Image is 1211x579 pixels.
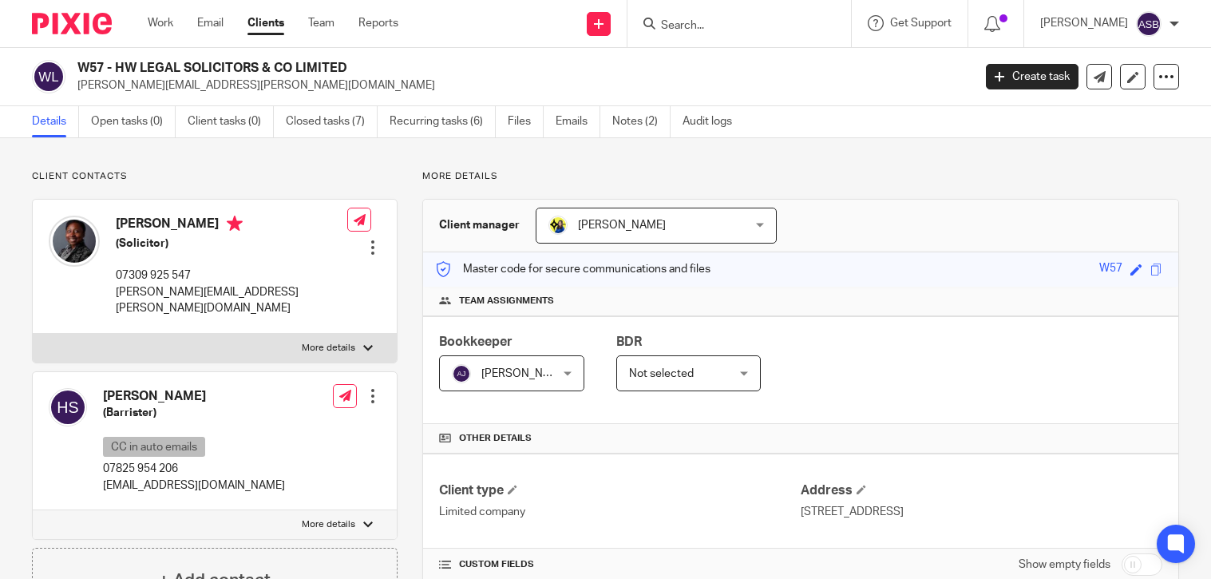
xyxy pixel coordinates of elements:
span: [PERSON_NAME] [481,368,569,379]
h4: Address [801,482,1162,499]
a: Closed tasks (7) [286,106,378,137]
div: W57 [1099,260,1122,279]
span: Bookkeeper [439,335,512,348]
span: Get Support [890,18,952,29]
img: Bobo-Starbridge%201.jpg [548,216,568,235]
h4: CUSTOM FIELDS [439,558,801,571]
p: 07309 925 547 [116,268,347,284]
span: Other details [459,432,532,445]
span: Team assignments [459,295,554,307]
a: Create task [986,64,1078,89]
p: [EMAIL_ADDRESS][DOMAIN_NAME] [103,478,285,494]
p: Master code for secure communications and files [435,261,710,277]
h4: [PERSON_NAME] [103,388,285,405]
a: Audit logs [683,106,744,137]
h3: Client manager [439,217,520,233]
img: Pixie [32,13,112,34]
p: CC in auto emails [103,437,205,457]
p: [PERSON_NAME] [1040,15,1128,31]
a: Recurring tasks (6) [390,106,496,137]
p: More details [422,170,1179,183]
a: Notes (2) [612,106,671,137]
img: svg%3E [49,388,87,426]
span: [PERSON_NAME] [578,220,666,231]
p: More details [302,518,355,531]
i: Primary [227,216,243,232]
p: [STREET_ADDRESS] [801,504,1162,520]
a: Emails [556,106,600,137]
span: BDR [616,335,642,348]
a: Details [32,106,79,137]
p: More details [302,342,355,355]
a: Client tasks (0) [188,106,274,137]
h4: [PERSON_NAME] [116,216,347,236]
input: Search [659,19,803,34]
h5: (Barrister) [103,405,285,421]
img: svg%3E [1136,11,1162,37]
p: Limited company [439,504,801,520]
h2: W57 - HW LEGAL SOLICITORS & CO LIMITED [77,60,785,77]
p: Client contacts [32,170,398,183]
img: svg%3E [32,60,65,93]
a: Team [308,15,334,31]
a: Files [508,106,544,137]
p: 07825 954 206 [103,461,285,477]
p: [PERSON_NAME][EMAIL_ADDRESS][PERSON_NAME][DOMAIN_NAME] [77,77,962,93]
a: Reports [358,15,398,31]
h5: (Solicitor) [116,236,347,252]
span: Not selected [629,368,694,379]
img: svg%3E [452,364,471,383]
p: [PERSON_NAME][EMAIL_ADDRESS][PERSON_NAME][DOMAIN_NAME] [116,284,347,317]
h4: Client type [439,482,801,499]
a: Open tasks (0) [91,106,176,137]
img: HILDA%20WRIGHT%20(3).jpg [49,216,100,267]
a: Work [148,15,173,31]
label: Show empty fields [1019,557,1110,573]
a: Email [197,15,224,31]
a: Clients [247,15,284,31]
